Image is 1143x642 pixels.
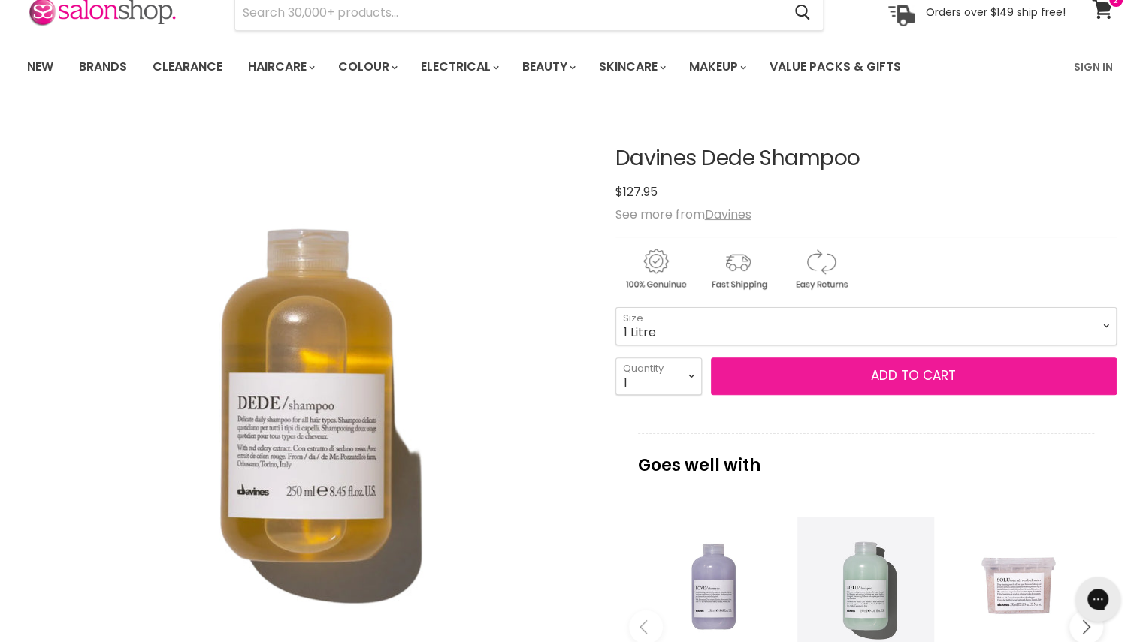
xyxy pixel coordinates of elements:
a: Clearance [141,51,234,83]
img: genuine.gif [615,246,695,292]
p: Orders over $149 ship free! [926,5,1066,19]
span: $127.95 [615,183,658,200]
a: Sign In [1065,51,1122,83]
a: Makeup [678,51,755,83]
a: Brands [68,51,138,83]
a: Skincare [588,51,675,83]
img: returns.gif [781,246,860,292]
h1: Davines Dede Shampoo [615,147,1117,170]
iframe: Gorgias live chat messenger [1068,571,1128,627]
span: See more from [615,206,751,223]
a: Beauty [511,51,585,83]
button: Add to cart [711,357,1117,395]
select: Quantity [615,357,702,395]
nav: Main [8,45,1135,89]
p: Goes well with [638,433,1094,482]
a: Electrical [410,51,508,83]
a: Value Packs & Gifts [758,51,912,83]
a: New [16,51,65,83]
a: Colour [327,51,407,83]
a: Haircare [237,51,324,83]
ul: Main menu [16,45,989,89]
a: Davines [705,206,751,223]
img: shipping.gif [698,246,778,292]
